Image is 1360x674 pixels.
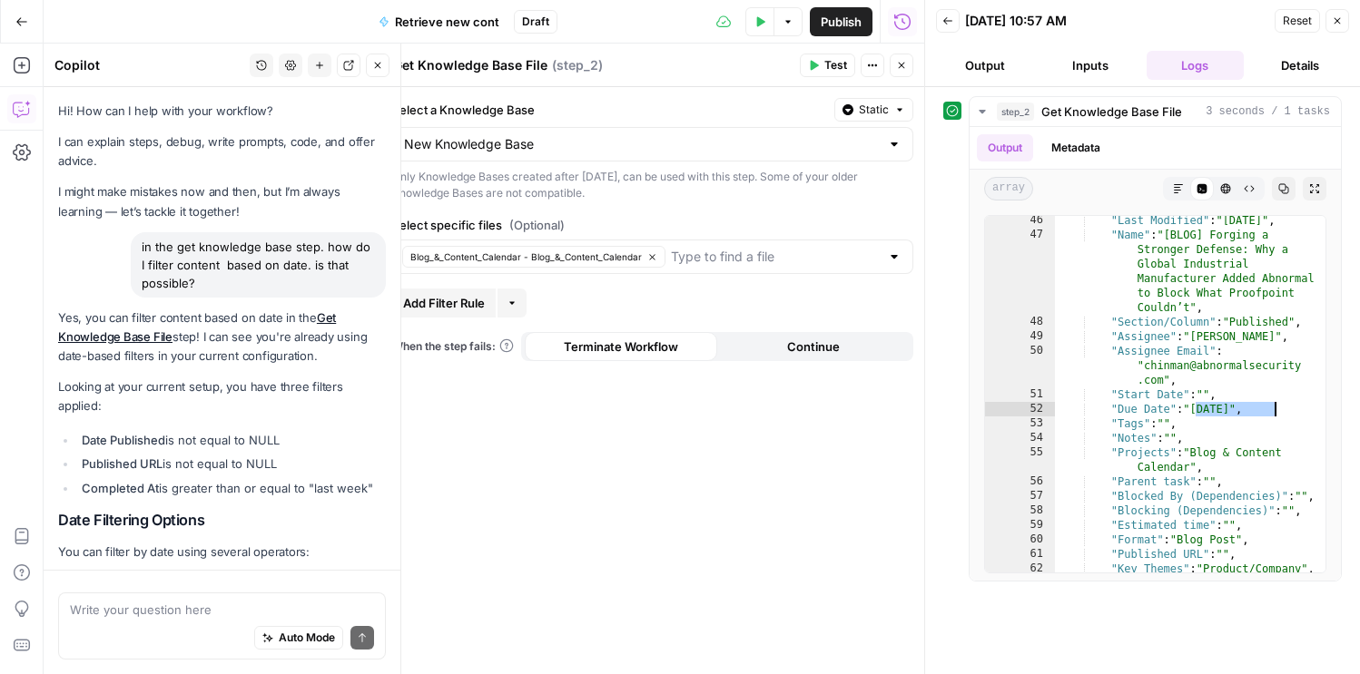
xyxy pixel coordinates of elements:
[985,402,1055,416] div: 52
[985,489,1055,503] div: 57
[970,127,1341,581] div: 3 seconds / 1 tasks
[1041,51,1139,80] button: Inputs
[985,329,1055,344] div: 49
[985,445,1055,474] div: 55
[985,547,1055,562] div: 61
[717,332,910,361] button: Continue
[392,101,827,119] label: Select a Knowledge Base
[859,102,889,118] span: Static
[824,57,847,73] span: Test
[395,13,499,31] span: Retrieve new cont
[1147,51,1245,80] button: Logs
[410,249,642,264] span: Blog_&_Content_Calendar - Blog_&_Content_Calendar
[834,98,913,122] button: Static
[1283,13,1312,29] span: Reset
[997,103,1034,121] span: step_2
[800,54,855,77] button: Test
[54,56,244,74] div: Copilot
[77,454,386,473] li: is not equal to NULL
[787,337,840,356] span: Continue
[131,232,386,298] div: in the get knowledge base step. how do I filter content based on date. is that possible?
[552,56,603,74] span: ( step_2 )
[970,97,1341,126] button: 3 seconds / 1 tasks
[810,7,872,36] button: Publish
[977,134,1033,161] button: Output
[393,56,547,74] textarea: Get Knowledge Base File
[821,13,862,31] span: Publish
[58,182,386,220] p: I might make mistakes now and then, but I’m always learning — let’s tackle it together!
[58,542,386,562] p: You can filter by date using several operators:
[82,481,159,495] strong: Completed At
[936,51,1034,80] button: Output
[392,338,514,355] a: When the step fails:
[77,479,386,497] li: is greater than or equal to "last week"
[985,503,1055,518] div: 58
[564,337,678,356] span: Terminate Workflow
[985,474,1055,489] div: 56
[368,7,510,36] button: Retrieve new cont
[58,377,386,415] p: Looking at your current setup, you have three filters applied:
[82,456,163,471] strong: Published URL
[985,387,1055,402] div: 51
[985,562,1055,576] div: 62
[984,177,1033,200] span: array
[1041,103,1182,121] span: Get Knowledge Base File
[58,512,386,529] h2: Date Filtering Options
[402,246,665,268] button: Blog_&_Content_Calendar - Blog_&_Content_Calendar
[58,310,336,344] a: Get Knowledge Base File
[403,294,485,312] span: Add Filter Rule
[985,532,1055,547] div: 60
[58,132,386,171] p: I can explain steps, debug, write prompts, code, and offer advice.
[671,248,880,266] input: Type to find a file
[254,626,343,650] button: Auto Mode
[392,169,913,201] div: Only Knowledge Bases created after [DATE], can be used with this step. Some of your older Knowled...
[985,228,1055,315] div: 47
[985,315,1055,329] div: 48
[77,431,386,449] li: is not equal to NULL
[985,431,1055,445] div: 54
[985,213,1055,228] div: 46
[58,102,386,121] p: Hi! How can I help with your workflow?
[509,216,565,234] span: (Optional)
[985,518,1055,532] div: 59
[985,416,1055,431] div: 53
[392,216,913,234] label: Select specific files
[279,630,335,646] span: Auto Mode
[522,14,549,30] span: Draft
[1040,134,1111,161] button: Metadata
[58,308,386,366] p: Yes, you can filter content based on date in the step! I can see you're already using date-based ...
[1251,51,1349,80] button: Details
[1206,103,1330,120] span: 3 seconds / 1 tasks
[985,344,1055,387] div: 50
[82,433,165,447] strong: Date Published
[392,288,496,317] button: Add Filter Rule
[404,135,880,153] input: New Knowledge Base
[1275,9,1320,33] button: Reset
